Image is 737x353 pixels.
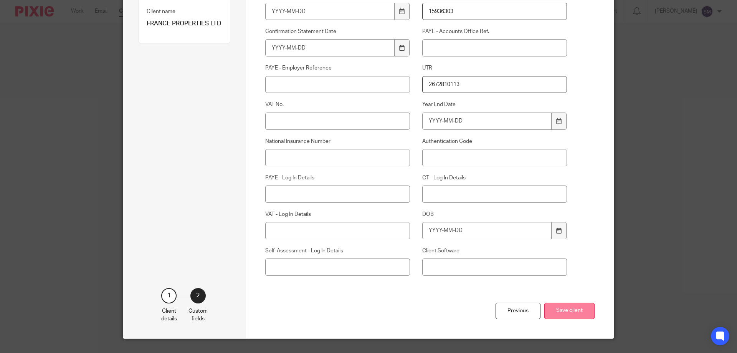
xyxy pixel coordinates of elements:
label: Client name [147,8,175,15]
label: Client Software [422,247,567,255]
label: Authentication Code [422,138,567,145]
label: DOB [422,210,567,218]
div: Previous [496,303,540,319]
label: PAYE - Log In Details [265,174,410,182]
p: FRANCE PROPERTIES LTD [147,20,222,28]
label: UTR [422,64,567,72]
button: Save client [544,303,595,319]
label: CT - Log In Details [422,174,567,182]
label: Confirmation Statement Date [265,28,410,35]
p: Client details [161,307,177,323]
label: VAT - Log In Details [265,210,410,218]
input: YYYY-MM-DD [422,113,552,130]
div: 2 [190,288,206,303]
label: Year End Date [422,101,567,108]
label: PAYE - Accounts Office Ref. [422,28,567,35]
label: National Insurance Number [265,138,410,145]
label: Self-Assessment - Log In Details [265,247,410,255]
div: 1 [161,288,177,303]
label: VAT No. [265,101,410,108]
p: Custom fields [188,307,208,323]
label: PAYE - Employer Reference [265,64,410,72]
input: YYYY-MM-DD [265,39,395,56]
input: YYYY-MM-DD [422,222,552,239]
input: YYYY-MM-DD [265,3,395,20]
